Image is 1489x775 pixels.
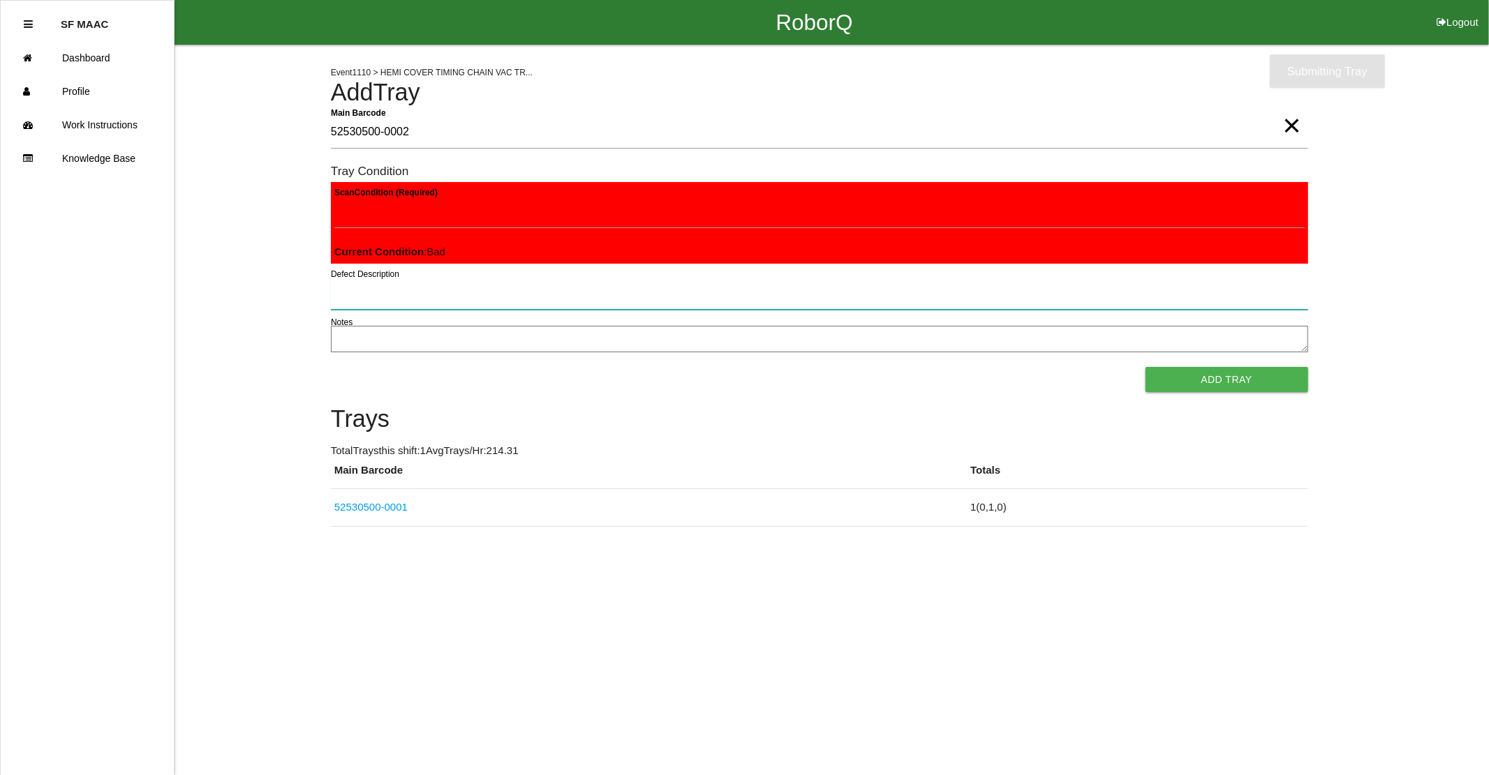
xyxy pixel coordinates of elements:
span: Event 1110 > HEMI COVER TIMING CHAIN VAC TR... [331,68,533,77]
h4: Trays [331,406,1308,432]
a: Profile [1,75,174,108]
h4: Add Tray [331,80,1308,106]
div: Submitting Tray [1270,54,1385,88]
p: SF MAAC [61,8,108,30]
label: Defect Description [331,268,399,280]
b: Main Barcode [331,107,386,117]
span: Clear Input [1283,98,1301,126]
p: Total Trays this shift: 1 Avg Trays /Hr: 214.31 [331,443,1308,459]
button: Add Tray [1146,367,1308,392]
a: 52530500-0001 [334,501,408,513]
span: : Bad [334,246,445,257]
h6: Tray Condition [331,165,1308,178]
div: Close [24,8,33,41]
a: Dashboard [1,41,174,75]
b: Scan Condition (Required) [334,188,438,197]
th: Main Barcode [331,462,967,489]
a: Work Instructions [1,108,174,142]
label: Notes [331,316,353,329]
a: Knowledge Base [1,142,174,175]
input: Required [331,116,1308,149]
th: Totals [967,462,1308,489]
b: Current Condition [334,246,424,257]
td: 1 ( 0 , 1 , 0 ) [967,489,1308,527]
